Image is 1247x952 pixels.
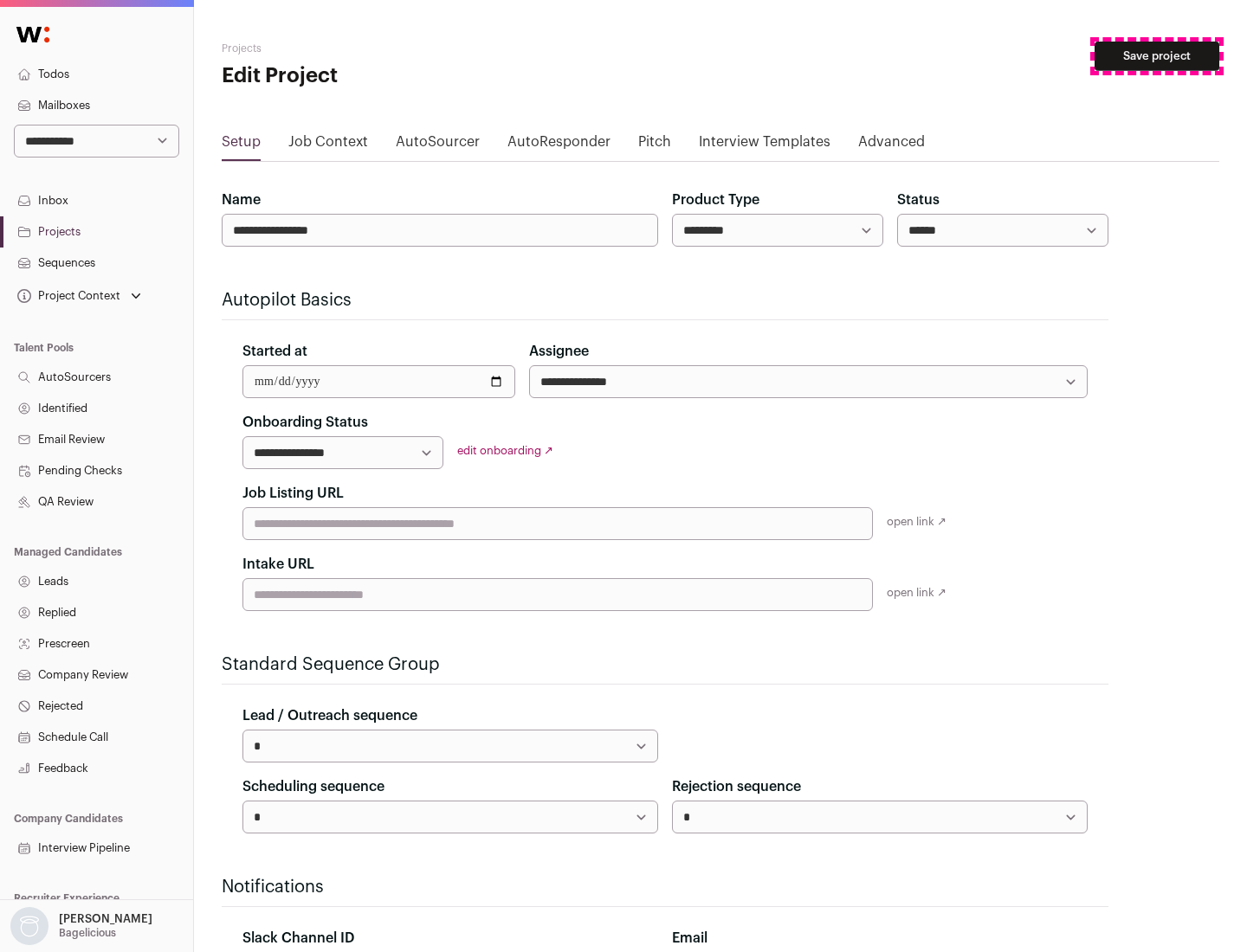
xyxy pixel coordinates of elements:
[59,912,152,926] p: [PERSON_NAME]
[858,132,925,159] a: Advanced
[288,132,368,159] a: Job Context
[242,705,417,726] label: Lead / Outreach sequence
[7,907,156,945] button: Open dropdown
[14,289,120,303] div: Project Context
[672,776,801,797] label: Rejection sequence
[222,62,554,90] h1: Edit Project
[507,132,611,159] a: AutoResponder
[7,17,59,52] img: Wellfound
[222,42,554,55] h2: Projects
[457,445,553,456] a: edit onboarding ↗
[242,776,384,797] label: Scheduling sequence
[222,288,1108,312] h2: Autopilot Basics
[897,190,940,210] label: Status
[222,132,261,159] a: Setup
[222,653,1108,677] h2: Standard Sequence Group
[672,928,1088,949] div: Email
[242,341,307,362] label: Started at
[242,412,368,433] label: Onboarding Status
[14,284,145,308] button: Open dropdown
[529,341,589,362] label: Assignee
[10,907,48,945] img: nopic.png
[242,928,354,949] label: Slack Channel ID
[59,926,116,940] p: Bagelicious
[1095,42,1219,71] button: Save project
[672,190,759,210] label: Product Type
[242,483,344,504] label: Job Listing URL
[222,875,1108,899] h2: Notifications
[396,132,480,159] a: AutoSourcer
[222,190,261,210] label: Name
[699,132,830,159] a: Interview Templates
[638,132,671,159] a: Pitch
[242,554,314,575] label: Intake URL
